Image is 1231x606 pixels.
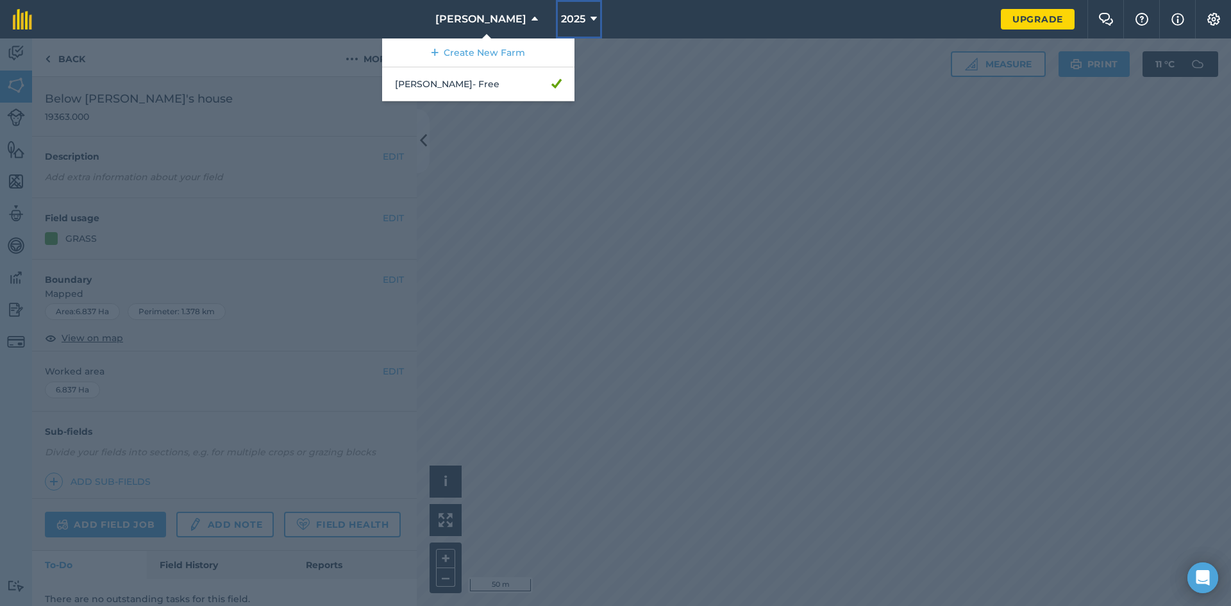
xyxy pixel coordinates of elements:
img: A cog icon [1206,13,1221,26]
a: Upgrade [1001,9,1075,29]
img: Two speech bubbles overlapping with the left bubble in the forefront [1098,13,1114,26]
span: [PERSON_NAME] [435,12,526,27]
a: [PERSON_NAME]- Free [382,67,574,101]
img: fieldmargin Logo [13,9,32,29]
span: 2025 [561,12,585,27]
a: Create New Farm [382,38,574,67]
img: A question mark icon [1134,13,1150,26]
img: svg+xml;base64,PHN2ZyB4bWxucz0iaHR0cDovL3d3dy53My5vcmcvMjAwMC9zdmciIHdpZHRoPSIxNyIgaGVpZ2h0PSIxNy... [1171,12,1184,27]
div: Open Intercom Messenger [1187,562,1218,593]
